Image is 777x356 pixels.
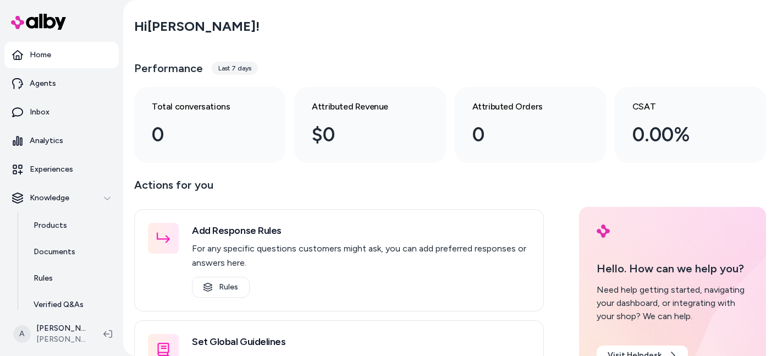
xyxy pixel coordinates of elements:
[192,242,530,270] p: For any specific questions customers might ask, you can add preferred responses or answers here.
[4,128,119,154] a: Analytics
[597,283,748,323] div: Need help getting started, navigating your dashboard, or integrating with your shop? We can help.
[134,87,285,163] a: Total conversations 0
[30,164,73,175] p: Experiences
[134,61,203,76] h3: Performance
[294,87,445,163] a: Attributed Revenue $0
[34,273,53,284] p: Rules
[36,323,86,334] p: [PERSON_NAME] Dev Shopify
[192,277,250,298] a: Rules
[30,107,49,118] p: Inbox
[615,87,766,163] a: CSAT 0.00%
[23,212,119,239] a: Products
[30,193,69,204] p: Knowledge
[23,292,119,318] a: Verified Q&As
[192,334,530,349] h3: Set Global Guidelines
[34,299,84,310] p: Verified Q&As
[134,176,544,202] p: Actions for you
[30,135,63,146] p: Analytics
[11,14,66,30] img: alby Logo
[152,120,250,150] div: 0
[4,70,119,97] a: Agents
[30,50,51,61] p: Home
[7,316,95,352] button: A[PERSON_NAME] Dev Shopify[PERSON_NAME]
[472,100,571,113] h3: Attributed Orders
[472,120,571,150] div: 0
[4,42,119,68] a: Home
[632,100,731,113] h3: CSAT
[30,78,56,89] p: Agents
[597,260,748,277] p: Hello. How can we help you?
[36,334,86,345] span: [PERSON_NAME]
[34,220,67,231] p: Products
[455,87,606,163] a: Attributed Orders 0
[4,185,119,211] button: Knowledge
[134,18,260,35] h2: Hi [PERSON_NAME] !
[4,156,119,183] a: Experiences
[23,265,119,292] a: Rules
[212,62,258,75] div: Last 7 days
[23,239,119,265] a: Documents
[13,325,31,343] span: A
[312,120,410,150] div: $0
[632,120,731,150] div: 0.00%
[4,99,119,125] a: Inbox
[34,247,75,258] p: Documents
[192,223,530,238] h3: Add Response Rules
[597,224,610,238] img: alby Logo
[312,100,410,113] h3: Attributed Revenue
[152,100,250,113] h3: Total conversations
